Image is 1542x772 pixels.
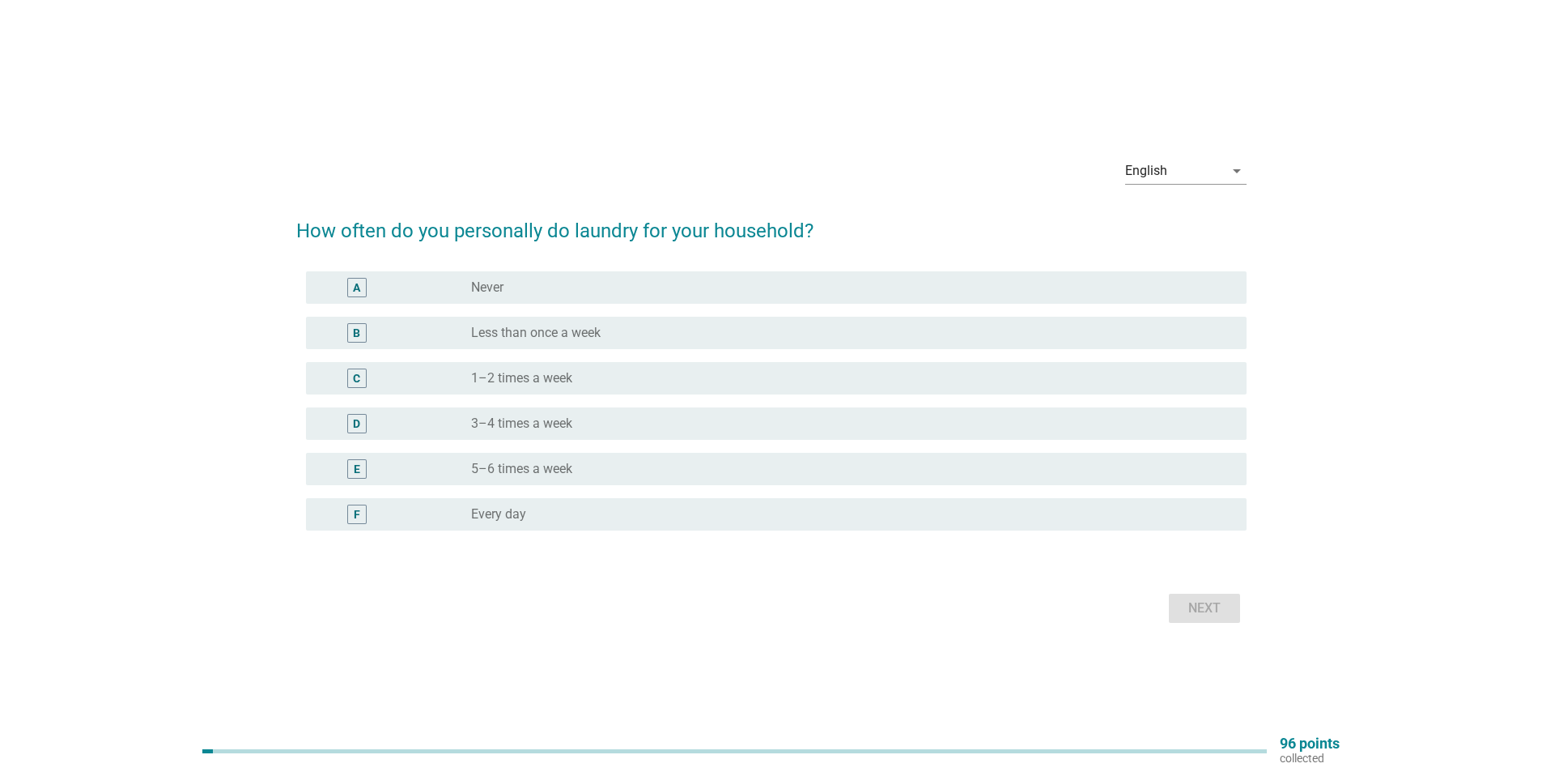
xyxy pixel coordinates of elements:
div: F [354,505,360,522]
div: C [353,369,360,386]
label: Never [471,279,503,296]
div: B [353,324,360,341]
label: 1–2 times a week [471,370,572,386]
div: D [353,415,360,432]
i: arrow_drop_down [1227,161,1247,181]
label: Every day [471,506,526,522]
p: 96 points [1280,736,1340,751]
label: 3–4 times a week [471,416,572,432]
h2: How often do you personally do laundry for your household? [296,200,1247,245]
div: A [353,279,360,296]
label: Less than once a week [471,325,601,341]
div: E [354,460,360,477]
div: English [1125,164,1167,178]
label: 5–6 times a week [471,461,572,477]
p: collected [1280,751,1340,766]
